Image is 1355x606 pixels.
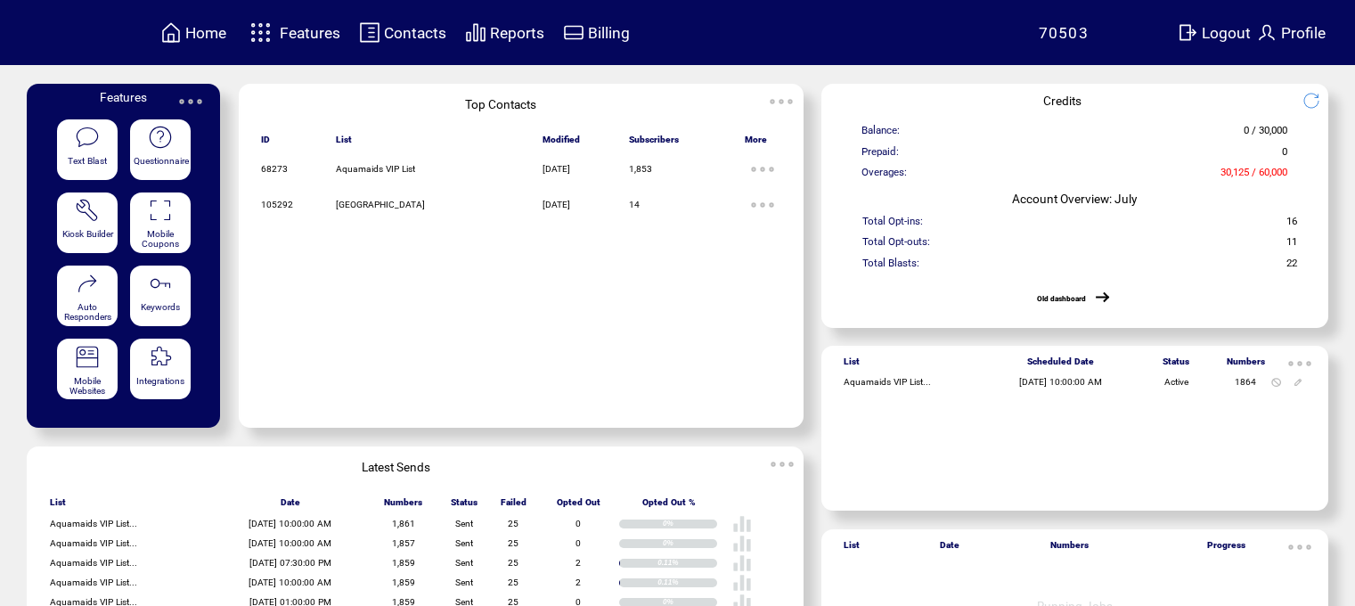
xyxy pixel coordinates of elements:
a: Contacts [356,19,449,46]
span: [DATE] 10:00:00 AM [249,577,331,587]
span: Active [1164,377,1188,387]
span: 25 [508,577,518,587]
span: Top Contacts [465,97,536,111]
span: Status [1163,356,1189,374]
span: Balance: [861,124,900,144]
img: tool%201.svg [75,198,100,223]
img: ellypsis.svg [745,151,780,187]
span: Numbers [384,497,422,515]
span: Total Opt-ins: [862,215,923,235]
span: Credits [1043,94,1082,108]
span: 0 [575,538,581,548]
a: Auto Responders [57,266,118,327]
span: Logout [1202,24,1251,42]
img: poll%20-%20white.svg [732,534,752,553]
a: Keywords [130,266,191,327]
a: Mobile Coupons [130,192,191,254]
span: 68273 [261,164,288,174]
span: Home [185,24,226,42]
span: 16 [1286,215,1297,235]
a: Old dashboard [1037,294,1086,303]
span: Auto Responders [64,302,111,322]
span: 105292 [261,200,293,209]
a: Questionnaire [130,119,191,181]
img: coupons.svg [148,198,173,223]
img: chart.svg [465,21,486,44]
span: 70503 [1039,24,1090,42]
span: Numbers [1050,540,1089,558]
a: Kiosk Builder [57,192,118,254]
span: 14 [629,200,640,209]
a: Integrations [130,339,191,400]
img: notallowed.svg [1271,378,1281,388]
span: Aquamaids VIP List... [844,377,931,387]
span: Features [280,24,340,42]
span: Questionnaire [134,156,189,166]
span: Aquamaids VIP List [336,164,415,174]
span: Subscribers [629,135,679,152]
span: 0 [575,519,581,528]
span: Reports [490,24,544,42]
span: Kiosk Builder [62,229,113,239]
span: Sent [455,558,473,568]
span: Total Blasts: [862,257,919,277]
span: Opted Out % [642,497,696,515]
img: auto-responders.svg [75,271,100,296]
span: Text Blast [68,156,107,166]
img: poll%20-%20white.svg [732,553,752,573]
span: Failed [501,497,526,515]
span: Contacts [384,24,446,42]
img: poll%20-%20white.svg [732,573,752,593]
span: Aquamaids VIP List... [50,519,137,528]
img: ellypsis.svg [1282,529,1318,565]
span: Aquamaids VIP List... [50,538,137,548]
span: 1,859 [392,577,415,587]
span: List [844,356,860,374]
span: Modified [543,135,580,152]
img: ellypsis.svg [745,187,780,223]
img: contacts.svg [359,21,380,44]
span: 11 [1286,235,1297,256]
img: poll%20-%20white.svg [732,514,752,534]
div: 0.11% [657,578,717,587]
span: List [336,135,352,152]
span: Aquamaids VIP List... [50,577,137,587]
span: Total Opt-outs: [862,235,930,256]
img: ellypsis.svg [1282,346,1318,381]
span: 25 [508,558,518,568]
span: Date [940,540,959,558]
span: Sent [455,577,473,587]
span: Keywords [141,302,180,312]
span: 2 [575,558,581,568]
span: Scheduled Date [1027,356,1094,374]
span: 1,857 [392,538,415,548]
span: Aquamaids VIP List... [50,558,137,568]
span: Status [451,497,478,515]
span: [DATE] [543,164,570,174]
img: exit.svg [1177,21,1198,44]
div: 0% [663,520,717,528]
img: home.svg [160,21,182,44]
div: 0% [663,539,717,548]
span: Prepaid: [861,145,899,166]
span: Opted Out [557,497,600,515]
img: ellypsis.svg [764,446,800,482]
span: 2 [575,577,581,587]
a: Logout [1174,19,1253,46]
img: creidtcard.svg [563,21,584,44]
span: 30,125 / 60,000 [1220,166,1287,186]
span: Account Overview: July [1012,192,1137,206]
span: Sent [455,538,473,548]
img: refresh.png [1302,92,1334,110]
span: Mobile Coupons [142,229,179,249]
span: Sent [455,519,473,528]
span: 0 / 30,000 [1244,124,1287,144]
img: profile.svg [1256,21,1277,44]
a: Features [242,15,343,50]
img: ellypsis.svg [763,84,799,119]
span: 1,853 [629,164,652,174]
span: 1,859 [392,558,415,568]
a: Reports [462,19,547,46]
span: [DATE] 10:00:00 AM [1019,377,1102,387]
span: Progress [1207,540,1245,558]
